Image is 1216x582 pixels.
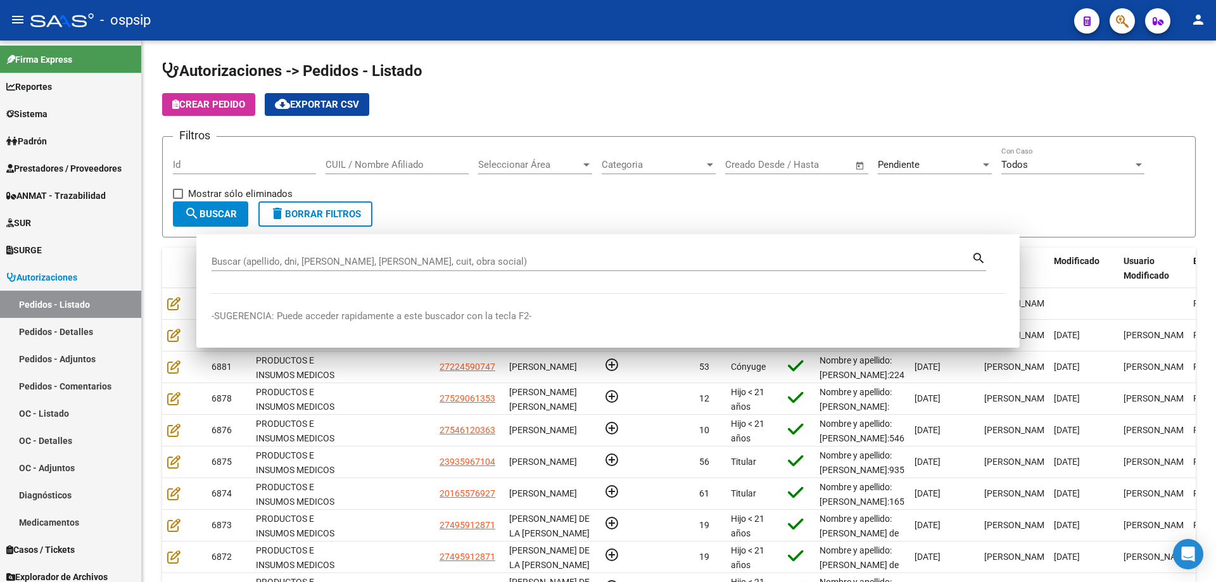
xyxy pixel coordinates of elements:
[1054,393,1080,403] span: [DATE]
[256,450,334,475] span: PRODUCTOS E INSUMOS MEDICOS
[1049,248,1118,289] datatable-header-cell: Modificado
[1054,520,1080,530] span: [DATE]
[602,159,704,170] span: Categoria
[6,543,75,557] span: Casos / Tickets
[604,389,619,404] mat-icon: add_circle_outline
[478,159,581,170] span: Seleccionar Área
[984,552,1052,562] span: [PERSON_NAME]
[731,488,756,498] span: Titular
[184,206,199,221] mat-icon: search
[509,425,577,435] span: [PERSON_NAME]
[10,12,25,27] mat-icon: menu
[188,186,293,201] span: Mostrar sólo eliminados
[984,488,1052,498] span: [PERSON_NAME]
[915,393,940,403] span: [DATE]
[212,309,1004,324] p: -SUGERENCIA: Puede acceder rapidamente a este buscador con la tecla F2-
[915,457,940,467] span: [DATE]
[6,216,31,230] span: SUR
[256,355,334,380] span: PRODUCTOS E INSUMOS MEDICOS
[731,545,764,570] span: Hijo < 21 años
[509,488,577,498] span: [PERSON_NAME]
[1124,552,1191,562] span: [PERSON_NAME]
[212,520,232,530] span: 6873
[984,457,1052,467] span: [PERSON_NAME]
[1124,256,1169,281] span: Usuario Modificado
[440,393,495,403] span: 27529061353
[6,161,122,175] span: Prestadores / Proveedores
[275,96,290,111] mat-icon: cloud_download
[256,419,334,443] span: PRODUCTOS E INSUMOS MEDICOS
[1118,248,1188,289] datatable-header-cell: Usuario Modificado
[984,520,1052,530] span: [PERSON_NAME]
[604,516,619,531] mat-icon: add_circle_outline
[604,547,619,562] mat-icon: add_circle_outline
[1054,488,1080,498] span: [DATE]
[984,425,1052,435] span: [PERSON_NAME]
[509,457,577,467] span: [PERSON_NAME]
[699,520,709,530] span: 19
[270,206,285,221] mat-icon: delete
[1001,159,1028,170] span: Todos
[984,393,1052,403] span: [PERSON_NAME]
[256,545,334,570] span: PRODUCTOS E INSUMOS MEDICOS
[1124,330,1191,340] span: [PERSON_NAME]
[915,488,940,498] span: [DATE]
[440,362,495,372] span: 27224590747
[1054,256,1099,266] span: Modificado
[440,520,495,530] span: 27495912871
[509,362,577,372] span: [PERSON_NAME]
[509,545,590,570] span: [PERSON_NAME] DE LA [PERSON_NAME]
[184,208,237,220] span: Buscar
[212,488,232,498] span: 6874
[212,362,232,372] span: 6881
[212,425,232,435] span: 6876
[778,159,839,170] input: End date
[1124,457,1191,467] span: [PERSON_NAME]
[1054,425,1080,435] span: [DATE]
[256,387,334,412] span: PRODUCTOS E INSUMOS MEDICOS
[699,425,709,435] span: 10
[984,362,1052,372] span: [PERSON_NAME]
[820,419,930,486] span: Nombre y apellido: [PERSON_NAME]:54612036 NO POSEE CUD, SOLICITE RESUMEN DE HC
[604,484,619,499] mat-icon: add_circle_outline
[270,208,361,220] span: Borrar Filtros
[1191,12,1206,27] mat-icon: person
[699,488,709,498] span: 61
[820,355,930,438] span: Nombre y apellido: [PERSON_NAME]:22459074 Paciente internada Clinica [PERSON_NAME] Fecha de cx [D...
[1054,457,1080,467] span: [DATE]
[440,457,495,467] span: 23935967104
[725,159,766,170] input: Start date
[509,514,590,538] span: [PERSON_NAME] DE LA [PERSON_NAME]
[440,552,495,562] span: 27495912871
[1054,552,1080,562] span: [DATE]
[1173,539,1203,569] div: Open Intercom Messenger
[6,53,72,66] span: Firma Express
[6,134,47,148] span: Padrón
[604,357,619,372] mat-icon: add_circle_outline
[820,450,930,490] span: Nombre y apellido: [PERSON_NAME]:93596710 Clínica Providencia
[509,387,577,412] span: [PERSON_NAME] [PERSON_NAME]
[275,99,359,110] span: Exportar CSV
[1124,425,1191,435] span: [PERSON_NAME]
[6,189,106,203] span: ANMAT - Trazabilidad
[972,250,986,265] mat-icon: search
[1124,488,1191,498] span: [PERSON_NAME]
[915,425,940,435] span: [DATE]
[699,393,709,403] span: 12
[6,243,42,257] span: SURGE
[699,362,709,372] span: 53
[731,514,764,538] span: Hijo < 21 años
[878,159,920,170] span: Pendiente
[1124,393,1191,403] span: [PERSON_NAME]
[731,457,756,467] span: Titular
[6,107,47,121] span: Sistema
[212,552,232,562] span: 6872
[731,362,766,372] span: Cónyuge
[1124,520,1191,530] span: [PERSON_NAME]
[440,488,495,498] span: 20165576927
[699,457,709,467] span: 56
[731,387,764,412] span: Hijo < 21 años
[604,421,619,436] mat-icon: add_circle_outline
[100,6,151,34] span: - ospsip
[212,393,232,403] span: 6878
